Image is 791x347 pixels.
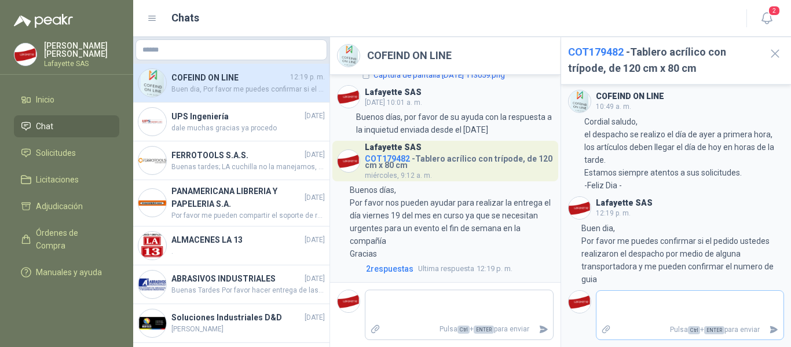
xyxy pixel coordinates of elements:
[581,222,784,286] p: Buen dia, Por favor me puedes confirmar si el pedido ustedes realizaron el despacho por medio de ...
[36,200,83,213] span: Adjudicación
[457,326,470,334] span: Ctrl
[14,142,119,164] a: Solicitudes
[171,233,302,246] h4: ALMACENES LA 13
[584,115,784,192] p: Cordial saludo, el despacho se realizo el día de ayer a primera hora, los artículos deben llegar ...
[365,151,554,169] h4: - Tablero acrílico con trípode, de 120 cm x 80 cm
[133,180,329,227] a: Company LogoPANAMERICANA LIBRERIA Y PAPELERIA S.A.[DATE]Por favor me pueden compartir el soporte ...
[365,98,422,107] span: [DATE] 10:01 a. m.
[171,210,325,221] span: Por favor me pueden compartir el soporte de recibido ya que no se encuentra la mercancía
[596,103,631,111] span: 10:49 a. m.
[704,326,724,334] span: ENTER
[596,200,653,206] h3: Lafayette SAS
[14,169,119,191] a: Licitaciones
[596,209,631,217] span: 12:19 p. m.
[338,86,360,108] img: Company Logo
[367,48,452,64] h2: COFEIND ON LINE
[36,93,54,106] span: Inicio
[36,266,102,279] span: Manuales y ayuda
[171,10,199,26] h1: Chats
[365,89,422,96] h3: Lafayette SAS
[138,189,166,217] img: Company Logo
[365,144,422,151] h3: Lafayette SAS
[14,43,36,65] img: Company Logo
[688,326,700,334] span: Ctrl
[44,60,119,67] p: Lafayette SAS
[36,120,53,133] span: Chat
[171,149,302,162] h4: FERROTOOLS S.A.S.
[365,319,385,339] label: Adjuntar archivos
[138,309,166,337] img: Company Logo
[133,265,329,304] a: Company LogoABRASIVOS INDUSTRIALES[DATE]Buenas Tardes Por favor hacer entrega de las 9 unidades
[418,263,474,275] span: Ultima respuesta
[133,304,329,343] a: Company LogoSoluciones Industriales D&D[DATE][PERSON_NAME]
[305,149,325,160] span: [DATE]
[366,262,413,275] span: 2 respuesta s
[133,64,329,103] a: Company LogoCOFEIND ON LINE12:19 p. m.Buen dia, Por favor me puedes confirmar si el pedido ustede...
[338,45,360,67] img: Company Logo
[171,123,325,134] span: dale muchas gracias ya procedo
[138,271,166,298] img: Company Logo
[36,147,76,159] span: Solicitudes
[171,272,302,285] h4: ABRASIVOS INDUSTRIALES
[133,227,329,265] a: Company LogoALMACENES LA 13[DATE].
[768,5,781,16] span: 2
[290,72,325,83] span: 12:19 p. m.
[138,232,166,260] img: Company Logo
[171,185,302,210] h4: PANAMERICANA LIBRERIA Y PAPELERIA S.A.
[171,285,325,296] span: Buenas Tardes Por favor hacer entrega de las 9 unidades
[171,324,325,335] span: [PERSON_NAME]
[171,84,325,95] span: Buen dia, Por favor me puedes confirmar si el pedido ustedes realizaron el despacho por medio de ...
[14,222,119,257] a: Órdenes de Compra
[171,162,325,173] span: Buenas tardes; LA cuchilla no la manejamos, solo el producto completo.
[36,173,79,186] span: Licitaciones
[534,319,553,339] button: Enviar
[305,111,325,122] span: [DATE]
[138,69,166,97] img: Company Logo
[171,246,325,257] span: .
[133,103,329,141] a: Company LogoUPS Ingeniería[DATE]dale muchas gracias ya procedo
[14,89,119,111] a: Inicio
[756,8,777,29] button: 2
[14,195,119,217] a: Adjudicación
[36,227,108,252] span: Órdenes de Compra
[569,197,591,219] img: Company Logo
[338,150,360,172] img: Company Logo
[385,319,534,339] p: Pulsa + para enviar
[305,235,325,246] span: [DATE]
[596,320,616,340] label: Adjuntar archivos
[764,320,783,340] button: Enviar
[360,69,506,81] button: Captura de pantalla [DATE] 113059.png
[568,46,624,58] span: COT179482
[44,42,119,58] p: [PERSON_NAME] [PERSON_NAME]
[365,154,410,163] span: COT179482
[14,261,119,283] a: Manuales y ayuda
[364,262,554,275] a: 2respuestasUltima respuesta12:19 p. m.
[171,71,288,84] h4: COFEIND ON LINE
[616,320,764,340] p: Pulsa + para enviar
[569,291,591,313] img: Company Logo
[305,273,325,284] span: [DATE]
[305,192,325,203] span: [DATE]
[350,184,553,260] p: Buenos días, Por favor nos pueden ayudar para realizar la entrega el día viernes 19 del mes en cu...
[138,108,166,136] img: Company Logo
[133,141,329,180] a: Company LogoFERROTOOLS S.A.S.[DATE]Buenas tardes; LA cuchilla no la manejamos, solo el producto c...
[14,14,73,28] img: Logo peakr
[474,326,494,334] span: ENTER
[338,290,360,312] img: Company Logo
[171,311,302,324] h4: Soluciones Industriales D&D
[365,171,432,180] span: miércoles, 9:12 a. m.
[418,263,512,275] span: 12:19 p. m.
[305,312,325,323] span: [DATE]
[569,90,591,112] img: Company Logo
[356,111,553,136] p: Buenos días, por favor de su ayuda con la respuesta a la inquietud enviada desde el [DATE]
[138,147,166,174] img: Company Logo
[568,44,759,77] h2: - Tablero acrílico con trípode, de 120 cm x 80 cm
[14,115,119,137] a: Chat
[171,110,302,123] h4: UPS Ingeniería
[596,93,664,100] h3: COFEIND ON LINE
